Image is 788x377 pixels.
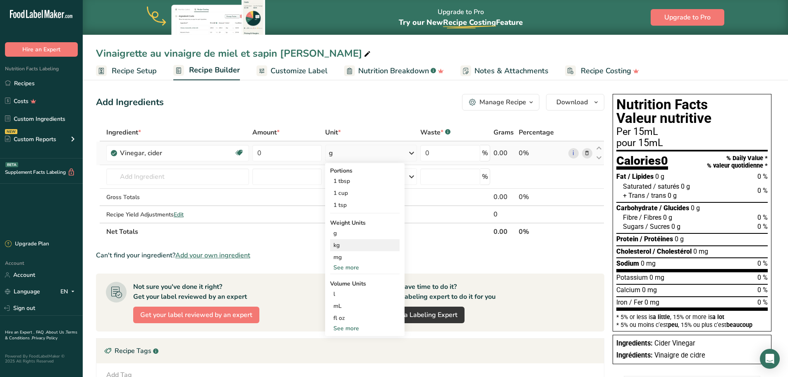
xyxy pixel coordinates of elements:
span: 0 mg [649,274,664,281]
div: Gross Totals [106,193,249,202]
span: Ingredients: [616,339,653,347]
div: Recipe Yield Adjustments [106,210,249,219]
span: 0 % [757,223,768,231]
div: Portions [330,166,400,175]
span: Ingredient [106,127,141,137]
a: Recipe Setup [96,62,157,80]
span: 0 % [757,298,768,306]
span: / Sucres [645,223,670,231]
span: Upgrade to Pro [664,12,711,22]
span: 0 g [663,214,672,221]
span: 0 % [757,173,768,180]
a: FAQ . [36,329,46,335]
span: Get your label reviewed by an expert [140,310,252,320]
div: BETA [5,162,18,167]
div: Custom Reports [5,135,56,144]
div: mg [330,251,400,263]
span: 0 g [681,182,690,190]
th: 0.00 [492,223,517,240]
h1: Nutrition Facts Valeur nutritive [616,98,768,125]
span: Cholesterol [616,247,651,255]
span: Fat [616,173,626,180]
span: Vinaigre de cidre [654,351,705,359]
span: 0 % [757,286,768,294]
span: 0 mg [693,247,708,255]
span: / Fer [629,298,643,306]
span: Cider Vinegar [654,339,695,347]
span: Fibre [623,214,637,221]
th: Net Totals [105,223,492,240]
div: Don't have time to do it? Hire a labeling expert to do it for you [383,282,496,302]
div: Powered By FoodLabelMaker © 2025 All Rights Reserved [5,354,78,364]
span: Try our New Feature [399,17,523,27]
span: 0 mg [644,298,659,306]
div: Per 15mL [616,127,768,137]
a: Customize Label [256,62,328,80]
div: Can't find your ingredient? [96,250,604,260]
span: 0 % [757,259,768,267]
div: Calories [616,155,668,170]
div: NEW [5,129,17,134]
span: 0 g [671,223,680,231]
div: pour 15mL [616,138,768,148]
div: 1 tbsp [330,175,400,187]
span: / saturés [653,182,679,190]
span: 0 [661,154,668,168]
span: / Lipides [628,173,654,180]
span: Recipe Costing [443,17,496,27]
span: / Fibres [639,214,661,221]
button: Download [546,94,604,110]
span: Customize Label [271,65,328,77]
span: Potassium [616,274,648,281]
div: 1 cup [330,187,400,199]
div: Weight Units [330,219,400,227]
div: kg [330,239,400,251]
a: Hire a Labeling Expert [383,307,465,323]
div: l [333,290,396,298]
a: Privacy Policy [32,335,57,341]
span: Amount [252,127,280,137]
span: Grams [493,127,514,137]
section: * 5% or less is , 15% or more is [616,311,768,328]
span: Unit [325,127,341,137]
a: Nutrition Breakdown [344,62,444,80]
button: Hire an Expert [5,42,78,57]
span: Nutrition Breakdown [358,65,429,77]
span: 0 % [757,187,768,195]
div: 0% [519,192,565,202]
div: EN [60,287,78,297]
div: Recipe Tags [96,339,604,363]
div: Manage Recipe [479,97,526,107]
div: * 5% ou moins c’est , 15% ou plus c’est [616,322,768,328]
div: % Daily Value * % valeur quotidienne * [707,155,768,169]
span: 0 g [675,235,684,243]
span: 0 mg [641,259,656,267]
span: + Trans [623,192,645,199]
div: See more [330,263,400,272]
a: Notes & Attachments [460,62,548,80]
div: Upgrade Plan [5,240,49,248]
button: Manage Recipe [462,94,539,110]
span: 0 g [668,192,677,199]
div: Vinegar, cider [120,148,223,158]
span: / Cholestérol [653,247,692,255]
span: Saturated [623,182,651,190]
span: a lot [712,314,724,320]
span: Download [556,97,588,107]
a: Terms & Conditions . [5,329,77,341]
span: Calcium [616,286,640,294]
span: 0 g [655,173,664,180]
span: Protein [616,235,638,243]
div: mL [333,302,396,310]
div: Not sure you've done it right? Get your label reviewed by an expert [133,282,247,302]
span: beaucoup [726,322,752,328]
div: Open Intercom Messenger [760,349,780,369]
a: Recipe Builder [173,61,240,81]
a: Language [5,284,40,299]
div: 1 tsp [330,199,400,211]
div: Waste [420,127,450,137]
span: Sodium [616,259,639,267]
div: 0.00 [493,192,515,202]
div: Add Ingredients [96,96,164,109]
div: 0% [519,148,565,158]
